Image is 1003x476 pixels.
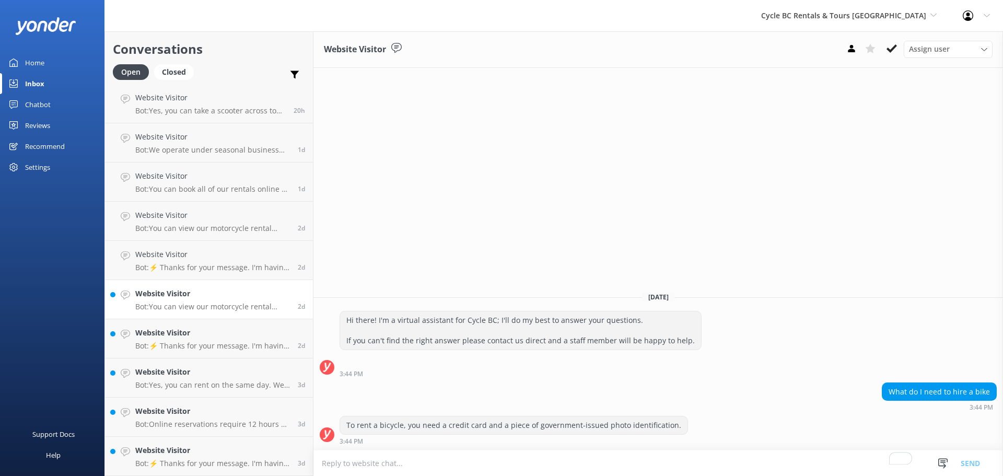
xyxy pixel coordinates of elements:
a: Open [113,66,154,77]
h4: Website Visitor [135,366,290,378]
h4: Website Visitor [135,131,290,143]
div: 03:44pm 10-Aug-2025 (UTC -07:00) America/Tijuana [882,403,997,411]
a: Website VisitorBot:Yes, you can rent on the same day. We always have equipment available, so feel... [105,358,313,398]
a: Website VisitorBot:Yes, you can take a scooter across to [GEOGRAPHIC_DATA] on the ferry and retur... [105,84,313,123]
div: Support Docs [32,424,75,445]
span: 04:10pm 08-Aug-2025 (UTC -07:00) America/Tijuana [298,302,305,311]
a: Website VisitorBot:⚡ Thanks for your message. I'm having a difficult time finding the right answe... [105,241,313,280]
span: 07:19am 08-Aug-2025 (UTC -07:00) America/Tijuana [298,380,305,389]
div: 03:44pm 10-Aug-2025 (UTC -07:00) America/Tijuana [340,370,702,377]
h4: Website Visitor [135,249,290,260]
div: Reviews [25,115,50,136]
a: Website VisitorBot:You can view our motorcycle rental descriptions and pricing at [URL][DOMAIN_NA... [105,280,313,319]
div: 03:44pm 10-Aug-2025 (UTC -07:00) America/Tijuana [340,437,688,445]
span: Cycle BC Rentals & Tours [GEOGRAPHIC_DATA] [761,10,926,20]
div: Settings [25,157,50,178]
h4: Website Visitor [135,327,290,339]
div: Chatbot [25,94,51,115]
div: To rent a bicycle, you need a credit card and a piece of government-issued photo identification. [340,416,687,434]
span: 08:13pm 07-Aug-2025 (UTC -07:00) America/Tijuana [298,420,305,428]
a: Website VisitorBot:⚡ Thanks for your message. I'm having a difficult time finding the right answe... [105,437,313,476]
div: Assign User [904,41,993,57]
a: Website VisitorBot:You can view our motorcycle rental descriptions and pricing at [URL][DOMAIN_NA... [105,202,313,241]
div: Inbox [25,73,44,94]
span: 01:45pm 08-Aug-2025 (UTC -07:00) America/Tijuana [298,341,305,350]
p: Bot: Online reservations require 12 hours or more notice. We always have equipment available, so ... [135,420,290,429]
span: 07:11pm 08-Aug-2025 (UTC -07:00) America/Tijuana [298,224,305,233]
span: 08:43am 10-Aug-2025 (UTC -07:00) America/Tijuana [298,145,305,154]
p: Bot: Yes, you can take a scooter across to [GEOGRAPHIC_DATA] on the ferry and return to [GEOGRAPH... [135,106,286,115]
h4: Website Visitor [135,288,290,299]
span: 02:41pm 07-Aug-2025 (UTC -07:00) America/Tijuana [298,459,305,468]
span: 03:03pm 10-Aug-2025 (UTC -07:00) America/Tijuana [294,106,305,115]
h4: Website Visitor [135,170,290,182]
h4: Website Visitor [135,405,290,417]
p: Bot: You can book all of our rentals online by clicking the 'Book Now' button on the top right co... [135,184,290,194]
strong: 3:44 PM [340,438,363,445]
p: Bot: Yes, you can rent on the same day. We always have equipment available, so feel free to drop ... [135,380,290,390]
span: 07:02pm 08-Aug-2025 (UTC -07:00) America/Tijuana [298,263,305,272]
div: Open [113,64,149,80]
p: Bot: You can view our motorcycle rental descriptions and pricing at [URL][DOMAIN_NAME]. For a cus... [135,224,290,233]
textarea: To enrich screen reader interactions, please activate Accessibility in Grammarly extension settings [313,450,1003,476]
p: Bot: ⚡ Thanks for your message. I'm having a difficult time finding the right answer for you. Ple... [135,341,290,351]
span: 09:25pm 09-Aug-2025 (UTC -07:00) America/Tijuana [298,184,305,193]
span: Assign user [909,43,950,55]
p: Bot: We operate under seasonal business hours, which vary throughout the year. Please visit our C... [135,145,290,155]
a: Website VisitorBot:⚡ Thanks for your message. I'm having a difficult time finding the right answe... [105,319,313,358]
h4: Website Visitor [135,210,290,221]
a: Website VisitorBot:You can book all of our rentals online by clicking the 'Book Now' button on th... [105,162,313,202]
h3: Website Visitor [324,43,386,56]
h2: Conversations [113,39,305,59]
p: Bot: ⚡ Thanks for your message. I'm having a difficult time finding the right answer for you. Ple... [135,263,290,272]
strong: 3:44 PM [340,371,363,377]
div: Closed [154,64,194,80]
a: Website VisitorBot:Online reservations require 12 hours or more notice. We always have equipment ... [105,398,313,437]
div: Help [46,445,61,466]
h4: Website Visitor [135,92,286,103]
p: Bot: You can view our motorcycle rental descriptions and pricing at [URL][DOMAIN_NAME]. [135,302,290,311]
p: Bot: ⚡ Thanks for your message. I'm having a difficult time finding the right answer for you. Ple... [135,459,290,468]
div: Recommend [25,136,65,157]
div: Home [25,52,44,73]
h4: Website Visitor [135,445,290,456]
a: Website VisitorBot:We operate under seasonal business hours, which vary throughout the year. Plea... [105,123,313,162]
div: Hi there! I'm a virtual assistant for Cycle BC; I'll do my best to answer your questions. If you ... [340,311,701,350]
img: yonder-white-logo.png [16,17,76,34]
div: What do I need to hire a bike [882,383,996,401]
a: Closed [154,66,199,77]
strong: 3:44 PM [970,404,993,411]
span: [DATE] [642,293,675,301]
